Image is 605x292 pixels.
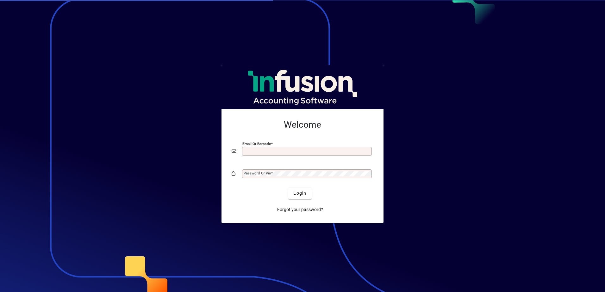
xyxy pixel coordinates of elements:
[232,119,373,130] h2: Welcome
[242,141,271,146] mat-label: Email or Barcode
[244,171,271,175] mat-label: Password or Pin
[288,188,311,199] button: Login
[293,190,306,197] span: Login
[277,206,323,213] span: Forgot your password?
[275,204,326,216] a: Forgot your password?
